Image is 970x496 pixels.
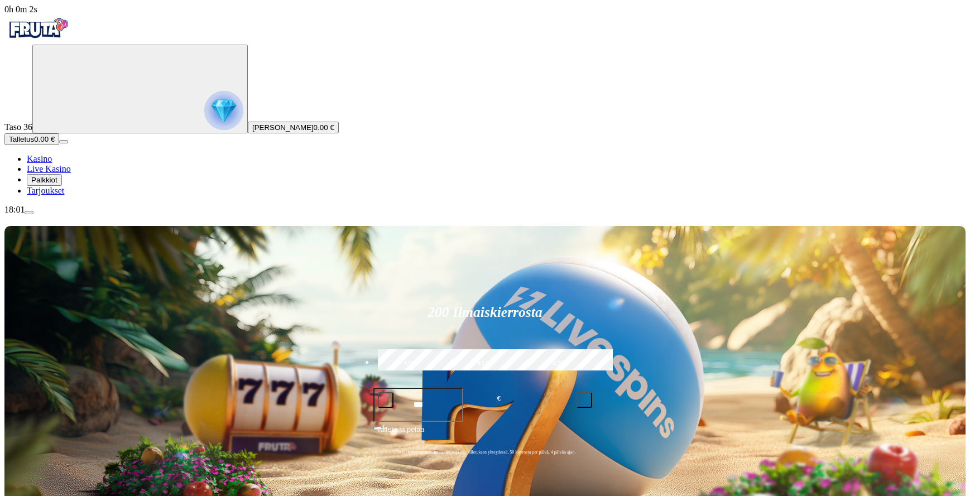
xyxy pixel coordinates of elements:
button: plus icon [577,392,592,408]
button: reward progress [32,45,248,133]
img: reward progress [204,91,243,130]
a: Tarjoukset [27,186,64,195]
label: €50 [375,348,445,380]
span: € [382,423,386,430]
label: €150 [450,348,520,380]
a: Live Kasino [27,164,71,174]
span: Palkkiot [31,176,57,184]
label: €250 [525,348,595,380]
button: Talleta ja pelaa [373,423,597,445]
span: Taso 36 [4,122,32,132]
button: minus icon [378,392,393,408]
span: 0.00 € [34,135,55,143]
button: menu [25,211,33,214]
button: Talletusplus icon0.00 € [4,133,59,145]
span: [PERSON_NAME] [252,123,314,132]
img: Fruta [4,15,71,42]
button: menu [59,140,68,143]
span: 0.00 € [314,123,334,132]
span: € [497,393,501,404]
a: Fruta [4,35,71,44]
button: Palkkiot [27,174,62,186]
span: 18:01 [4,205,25,214]
button: [PERSON_NAME]0.00 € [248,122,339,133]
nav: Main menu [4,154,966,196]
nav: Primary [4,15,966,196]
a: Kasino [27,154,52,163]
span: Talleta ja pelaa [377,424,424,444]
span: Talletus [9,135,34,143]
span: user session time [4,4,37,14]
